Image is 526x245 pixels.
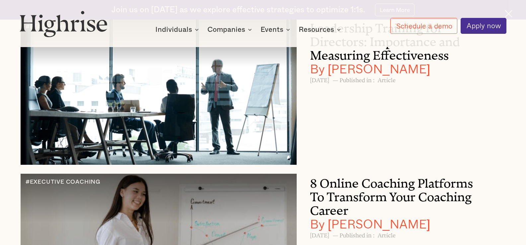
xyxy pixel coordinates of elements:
[390,18,457,34] a: Schedule a demo
[21,19,505,165] a: Working On Leadership Training For Directors#LEADERSHIPLeadership Training for Directors: Importa...
[378,231,396,238] h6: Article
[20,11,108,37] img: Highrise logo
[310,59,430,78] span: By [PERSON_NAME]
[261,26,292,33] div: Events
[461,18,506,34] a: Apply now
[207,26,245,33] div: Companies
[310,174,486,230] h3: 8 Online Coaching Platforms To Transform Your Coaching Career
[310,214,430,233] span: By [PERSON_NAME]
[378,76,396,83] h6: Article
[155,26,192,33] div: Individuals
[155,26,201,33] div: Individuals
[299,26,334,33] div: Resources
[310,76,329,83] h6: [DATE]
[299,26,343,33] div: Resources
[333,76,375,83] h6: — Published in :
[207,26,254,33] div: Companies
[310,19,486,75] h3: Leadership Training for Directors: Importance and Measuring Effectiveness
[310,231,329,238] h6: [DATE]
[261,26,283,33] div: Events
[26,179,101,185] div: #EXECUTIVE COACHING
[333,231,375,238] h6: — Published in :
